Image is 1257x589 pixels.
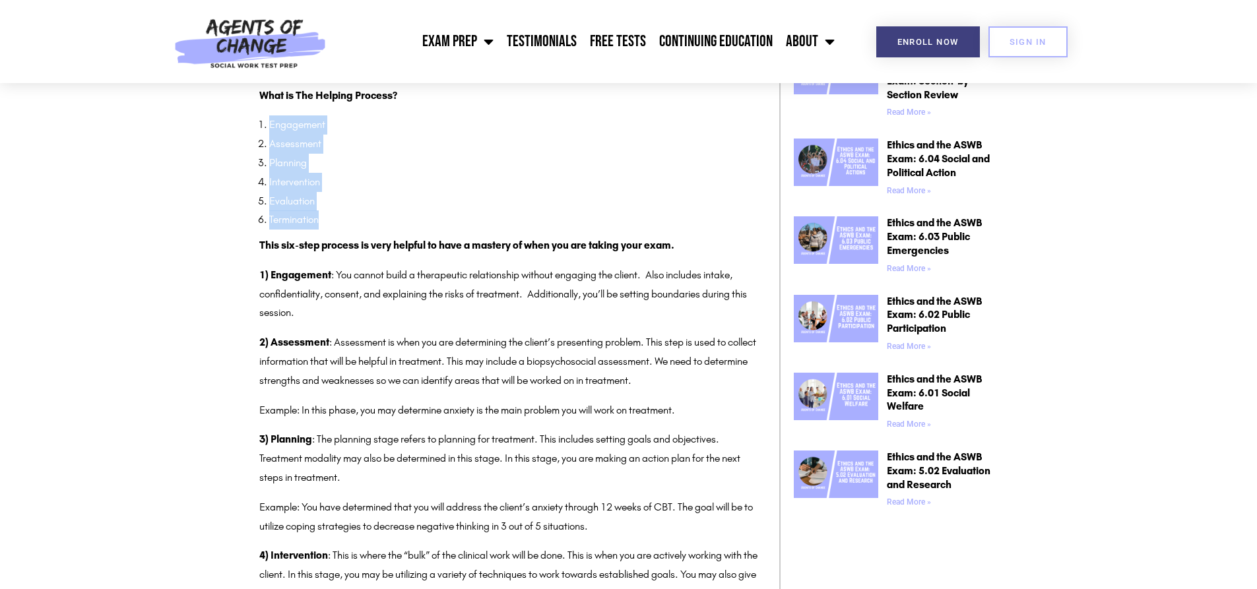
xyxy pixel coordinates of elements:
p: Example: In this phase, you may determine anxiety is the main problem you will work on treatment. [259,401,759,420]
a: Exam Prep [416,25,500,58]
img: Ethics and the ASWB Exam 6.03 Public Emergencies [794,216,878,264]
p: : You cannot build a therapeutic relationship without engaging the client. Also includes intake, ... [259,266,759,323]
a: Read more about Ethics and the ASWB Exam: 6.03 Public Emergencies [887,264,931,273]
a: Ethics and the ASWB Exam: 6.02 Public Participation [887,295,982,335]
strong: 2) Assessment [259,336,329,348]
a: Ethics and the ASWB Exam: 6.03 Public Emergencies [887,216,982,257]
p: Example: You have determined that you will address the client’s anxiety through 12 weeks of CBT. ... [259,498,759,536]
a: Free Tests [583,25,653,58]
p: : Assessment is when you are determining the client’s presenting problem. This step is used to co... [259,333,759,390]
a: SIGN IN [988,26,1068,57]
a: NASW Code of Ethics + The ASWB Exam Section-by-Section Review [794,47,878,122]
nav: Menu [333,25,841,58]
a: Ethics and the ASWB Exam: 6.01 Social Welfare [887,373,982,413]
li: Evaluation [269,192,759,211]
a: Read more about Ethics and the ASWB Exam: 6.01 Social Welfare [887,419,931,429]
a: Read more about NASW Code of Ethics Explained for the ASWB Exam: Section-by-Section Review [887,108,931,117]
a: Ethics and the ASWB Exam 6.04 Social and Political Actions (1) [794,139,878,200]
img: Ethics and the ASWB Exam 6.04 Social and Political Actions (1) [794,139,878,186]
li: Termination [269,210,759,230]
img: Ethics and the ASWB Exam 6.01 Social Welfare [794,373,878,420]
a: NASW Code of Ethics Explained for the ASWB Exam: Section-by-Section Review [887,47,996,100]
li: Engagement [269,115,759,135]
span: SIGN IN [1010,38,1047,46]
a: Ethics and the ASWB Exam 6.02 Public Participation [794,295,878,356]
li: Planning [269,154,759,173]
p: : The planning stage refers to planning for treatment. This includes setting goals and objectives... [259,430,759,487]
a: Read more about Ethics and the ASWB Exam: 6.04 Social and Political Action [887,186,931,195]
strong: 4) Intervention [259,549,328,561]
a: Continuing Education [653,25,779,58]
strong: This six-step process is very helpful to have a mastery of when you are taking your exam. [259,239,674,251]
li: Assessment [269,135,759,154]
strong: 1) Engagement [259,268,331,281]
a: Ethics and the ASWB Exam 6.03 Public Emergencies [794,216,878,278]
span: Enroll Now [897,38,959,46]
a: Ethics and the ASWB Exam 6.01 Social Welfare [794,373,878,434]
strong: What is The Helping Process? [259,89,397,102]
img: Ethics and the ASWB Exam 6.02 Public Participation [794,295,878,342]
a: Ethics and the ASWB Exam: 6.04 Social and Political Action [887,139,990,179]
a: About [779,25,841,58]
a: Ethics and the ASWB Exam: 5.02 Evaluation and Research [887,450,990,491]
img: Ethics and the ASWB Exam 5.02 Evaluation and Research [794,450,878,498]
a: Read more about Ethics and the ASWB Exam: 6.02 Public Participation [887,342,931,351]
a: Read more about Ethics and the ASWB Exam: 5.02 Evaluation and Research [887,497,931,507]
a: Enroll Now [876,26,980,57]
a: Ethics and the ASWB Exam 5.02 Evaluation and Research [794,450,878,512]
a: Testimonials [500,25,583,58]
strong: 3) Planning [259,433,312,445]
li: Intervention [269,173,759,192]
